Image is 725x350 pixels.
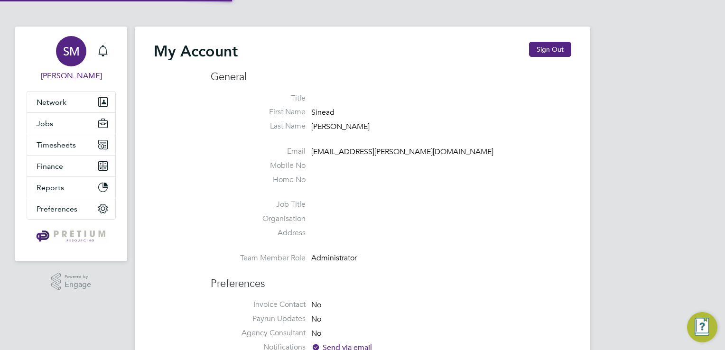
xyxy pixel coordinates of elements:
button: Reports [27,177,115,198]
button: Finance [27,156,115,176]
button: Engage Resource Center [687,312,717,342]
label: Job Title [211,200,306,210]
span: Network [37,98,66,107]
button: Network [27,92,115,112]
span: Sinead Mills [27,70,116,82]
label: Agency Consultant [211,328,306,338]
label: Last Name [211,121,306,131]
nav: Main navigation [15,27,127,261]
button: Jobs [27,113,115,134]
span: [EMAIL_ADDRESS][PERSON_NAME][DOMAIN_NAME] [311,147,493,157]
span: Preferences [37,204,77,213]
span: No [311,329,321,338]
label: Team Member Role [211,253,306,263]
label: Email [211,147,306,157]
button: Sign Out [529,42,571,57]
span: Reports [37,183,64,192]
span: Engage [65,281,91,289]
span: Powered by [65,273,91,281]
span: No [311,314,321,324]
a: Powered byEngage [51,273,92,291]
span: SM [63,45,80,57]
label: Title [211,93,306,103]
label: Mobile No [211,161,306,171]
h2: My Account [154,42,238,61]
span: Timesheets [37,140,76,149]
a: SM[PERSON_NAME] [27,36,116,82]
span: Finance [37,162,63,171]
span: [PERSON_NAME] [311,122,370,131]
h3: General [211,70,571,84]
label: Home No [211,175,306,185]
label: Organisation [211,214,306,224]
label: Payrun Updates [211,314,306,324]
label: Address [211,228,306,238]
label: Invoice Contact [211,300,306,310]
a: Go to home page [27,229,116,244]
span: No [311,300,321,310]
span: Jobs [37,119,53,128]
span: Sinead [311,108,335,118]
button: Preferences [27,198,115,219]
div: Administrator [311,253,401,263]
img: pretium-logo-retina.png [34,229,108,244]
label: First Name [211,107,306,117]
button: Timesheets [27,134,115,155]
h3: Preferences [211,267,571,291]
